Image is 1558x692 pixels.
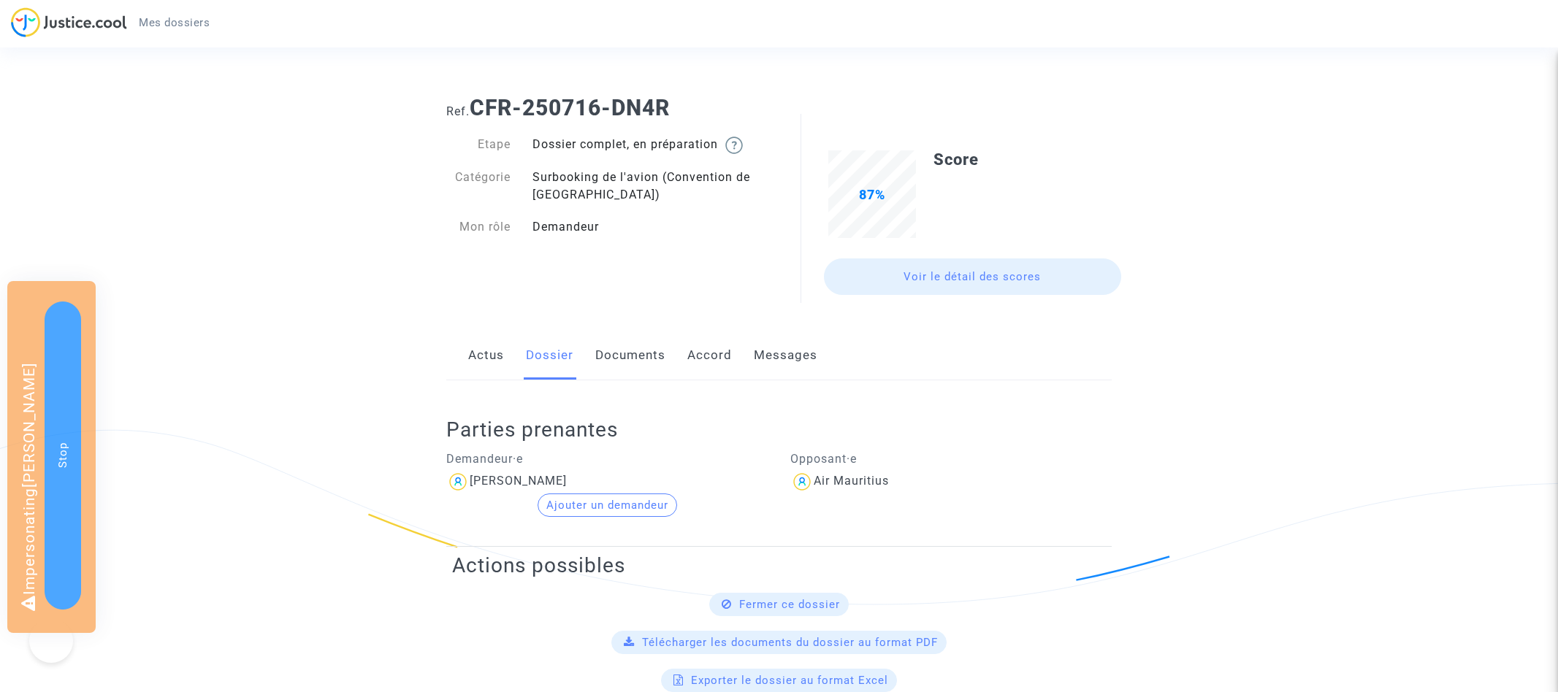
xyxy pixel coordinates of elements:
[139,16,210,29] span: Mes dossiers
[538,493,677,517] button: Ajouter un demandeur
[691,674,888,687] span: Exporter le dossier au format Excel
[435,218,522,236] div: Mon rôle
[446,470,470,493] img: icon-user.svg
[933,150,979,169] b: Score
[446,417,1123,442] h2: Parties prenantes
[470,95,670,120] b: CFR-250716-DN4R
[470,474,567,488] div: [PERSON_NAME]
[824,258,1122,295] a: Voir le détail des scores
[725,137,743,154] img: help.svg
[29,619,73,663] iframe: Help Scout Beacon - Open
[435,169,522,204] div: Catégorie
[814,474,889,488] div: Air Mauritius
[446,450,768,468] p: Demandeur·e
[522,169,779,204] div: Surbooking de l'avion (Convention de [GEOGRAPHIC_DATA])
[859,187,885,202] span: 87%
[754,331,817,380] a: Messages
[790,470,814,493] img: icon-user.svg
[522,136,779,154] div: Dossier complet, en préparation
[127,12,221,34] a: Mes dossiers
[56,442,69,468] span: Stop
[739,598,840,611] span: Fermer ce dossier
[526,331,573,380] a: Dossier
[11,7,127,37] img: jc-logo.svg
[642,636,938,649] span: Télécharger les documents du dossier au format PDF
[687,331,732,380] a: Accord
[468,331,504,380] a: Actus
[435,136,522,154] div: Etape
[595,331,665,380] a: Documents
[7,281,96,633] div: Impersonating
[790,450,1112,468] p: Opposant·e
[452,553,1106,578] h2: Actions possibles
[522,218,779,236] div: Demandeur
[446,104,470,118] span: Ref.
[45,301,81,610] button: Stop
